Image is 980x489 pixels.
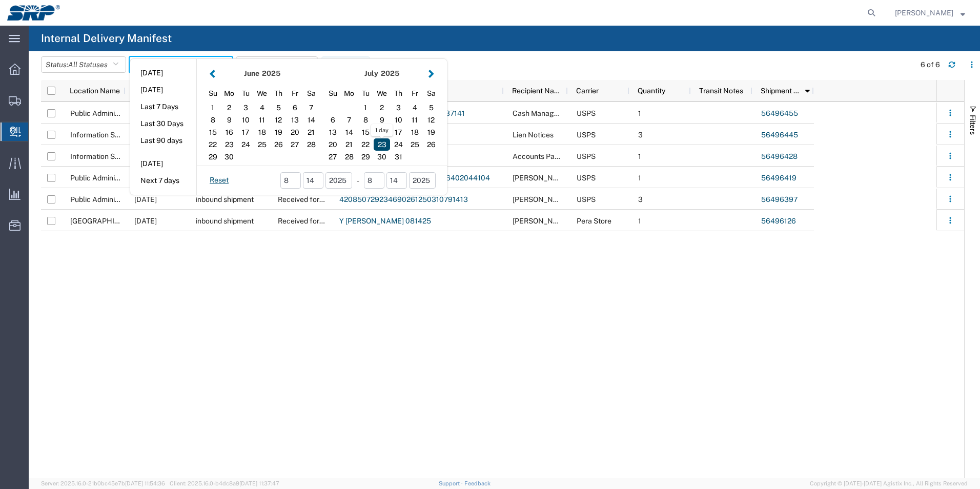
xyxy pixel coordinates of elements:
[390,138,406,151] div: 24
[262,69,280,77] span: 2025
[513,109,575,117] span: Cash Management
[357,86,374,101] div: Tuesday
[303,126,319,138] div: 21
[254,86,270,101] div: Wednesday
[512,87,564,95] span: Recipient Name
[221,114,237,126] div: 9
[357,138,374,151] div: 22
[254,114,270,126] div: 11
[70,152,167,160] span: Information Systems Building
[423,114,439,126] div: 12
[324,126,341,138] div: 13
[638,87,665,95] span: Quantity
[577,195,596,203] span: USPS
[205,101,221,114] div: 1
[134,195,157,203] span: 08/14/2025
[270,86,287,101] div: Thursday
[810,479,968,488] span: Copyright © [DATE]-[DATE] Agistix Inc., All Rights Reserved
[638,131,643,139] span: 3
[325,172,352,189] input: yyyy
[406,138,423,151] div: 25
[423,138,439,151] div: 26
[221,86,237,101] div: Monday
[205,151,221,163] div: 29
[130,156,196,172] button: [DATE]
[41,26,172,51] h4: Internal Delivery Manifest
[406,101,423,114] div: 4
[357,126,374,138] div: 15
[7,5,60,21] img: logo
[895,7,953,18] span: Manny Benitez Jr
[237,86,254,101] div: Tuesday
[357,151,374,163] div: 29
[254,138,270,151] div: 25
[287,114,303,126] div: 13
[406,114,423,126] div: 11
[921,59,940,70] div: 6 of 6
[68,60,108,69] span: All Statuses
[381,69,399,77] span: 2025
[303,172,323,189] input: dd
[287,101,303,114] div: 6
[761,109,798,117] a: 56496455
[761,195,798,203] a: 56496397
[303,138,319,151] div: 28
[638,217,641,225] span: 1
[287,86,303,101] div: Friday
[130,173,196,189] button: Next 7 days
[374,86,390,101] div: Wednesday
[303,101,319,114] div: 7
[374,138,390,151] div: 23
[423,86,439,101] div: Saturday
[221,151,237,163] div: 30
[364,69,378,77] strong: July
[221,101,237,114] div: 2
[205,126,221,138] div: 15
[170,480,279,486] span: Client: 2025.16.0-b4dc8a9
[374,126,390,138] div: 16
[357,175,359,186] span: -
[237,101,254,114] div: 3
[41,56,126,73] button: Status:All Statuses
[409,172,436,189] input: yyyy
[130,99,196,115] button: Last 7 Days
[70,174,168,182] span: Public Administration Buidling
[364,172,384,189] input: mm
[374,101,390,114] div: 2
[406,126,423,138] div: 18
[303,86,319,101] div: Saturday
[577,174,596,182] span: USPS
[761,131,798,139] a: 56496445
[244,69,259,77] strong: June
[341,138,357,151] div: 21
[130,116,196,132] button: Last 30 Days
[341,151,357,163] div: 28
[761,87,802,95] span: Shipment Order Id
[236,56,318,73] button: Saved filters
[287,126,303,138] div: 20
[638,152,641,160] span: 1
[969,115,977,135] span: Filters
[761,152,798,160] a: 56496428
[577,152,596,160] span: USPS
[638,109,641,117] span: 1
[324,138,341,151] div: 20
[270,126,287,138] div: 19
[134,217,157,225] span: 08/14/2025
[390,151,406,163] div: 31
[70,131,167,139] span: Information Systems Building
[196,217,254,225] span: inbound shipment
[357,114,374,126] div: 8
[210,175,229,186] a: Reset
[390,86,406,101] div: Thursday
[270,138,287,151] div: 26
[70,195,168,203] span: Public Administration Buidling
[761,174,797,182] a: 56496419
[341,126,357,138] div: 14
[321,56,370,73] button: Filters
[270,114,287,126] div: 12
[439,480,464,486] a: Support
[205,138,221,151] div: 22
[513,152,573,160] span: Accounts Payable
[576,87,599,95] span: Carrier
